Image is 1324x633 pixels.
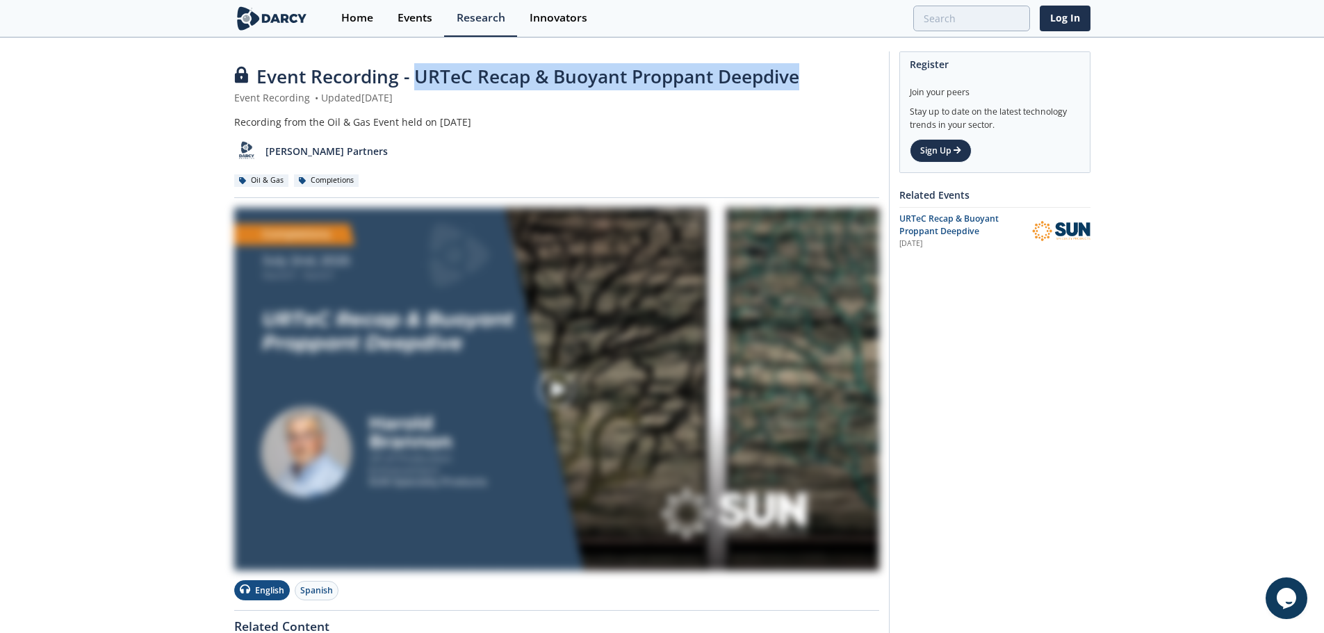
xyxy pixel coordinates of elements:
div: Related Content [234,611,879,633]
span: • [313,91,321,104]
div: [DATE] [899,238,1022,249]
div: Completions [294,174,359,187]
img: Video Content [234,208,879,570]
div: Join your peers [910,76,1080,99]
a: URTeC Recap & Buoyant Proppant Deepdive [DATE] SUN Specialty Products [899,213,1090,249]
div: Related Events [899,183,1090,207]
div: Home [341,13,373,24]
button: English [234,580,290,600]
p: [PERSON_NAME] Partners [265,144,388,158]
span: Event Recording - URTeC Recap & Buoyant Proppant Deepdive [256,64,799,89]
div: Oil & Gas [234,174,289,187]
img: SUN Specialty Products [1032,220,1090,242]
span: URTeC Recap & Buoyant Proppant Deepdive [899,213,999,237]
div: Event Recording Updated [DATE] [234,90,879,105]
img: logo-wide.svg [234,6,310,31]
button: Spanish [295,581,338,600]
a: Log In [1040,6,1090,31]
div: Stay up to date on the latest technology trends in your sector. [910,99,1080,131]
img: play-chapters-gray.svg [537,370,576,409]
div: Register [910,52,1080,76]
div: Research [457,13,505,24]
div: Innovators [530,13,587,24]
div: Recording from the Oil & Gas Event held on [DATE] [234,115,879,129]
a: Sign Up [910,139,972,163]
div: Events [398,13,432,24]
iframe: chat widget [1266,577,1310,619]
input: Advanced Search [913,6,1030,31]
